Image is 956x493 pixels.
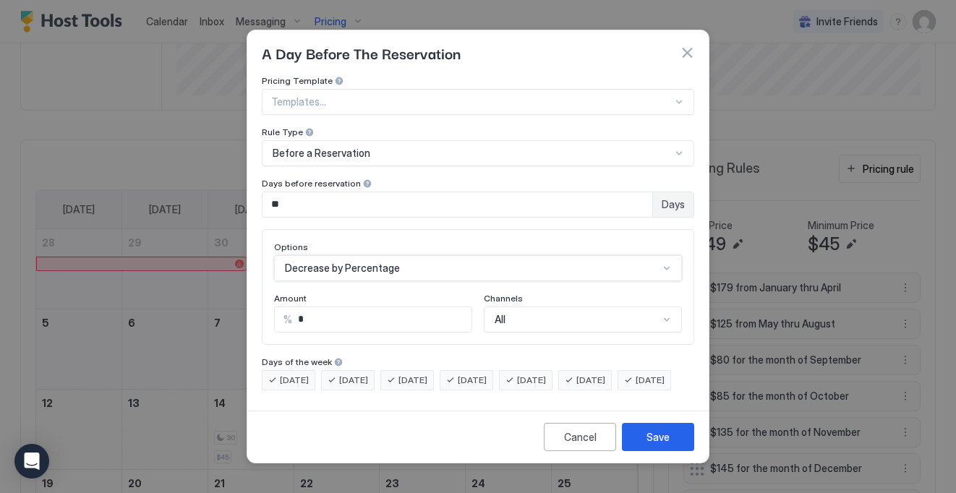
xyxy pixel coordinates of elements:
span: Amount [274,293,307,304]
span: [DATE] [280,374,309,387]
span: [DATE] [517,374,546,387]
span: A Day Before The Reservation [262,42,461,64]
span: [DATE] [339,374,368,387]
span: Channels [484,293,523,304]
button: Save [622,423,694,451]
span: Rule Type [262,127,303,137]
input: Input Field [263,192,652,217]
span: Decrease by Percentage [285,262,400,275]
button: Cancel [544,423,616,451]
span: [DATE] [398,374,427,387]
span: Options [274,241,308,252]
span: [DATE] [458,374,487,387]
div: Cancel [564,429,597,445]
div: Save [646,429,670,445]
span: [DATE] [576,374,605,387]
span: [DATE] [636,374,665,387]
span: Days before reservation [262,178,361,189]
div: Open Intercom Messenger [14,444,49,479]
input: Input Field [292,307,471,332]
span: % [283,313,292,326]
span: Before a Reservation [273,147,370,160]
span: Pricing Template [262,75,333,86]
span: Days of the week [262,356,332,367]
span: Days [662,198,685,211]
span: All [495,313,505,326]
